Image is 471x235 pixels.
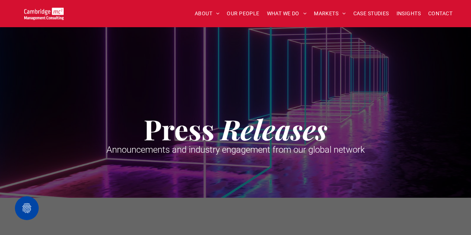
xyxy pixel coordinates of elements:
strong: Press [144,110,214,147]
a: CONTACT [424,8,456,19]
a: MARKETS [310,8,349,19]
span: Announcements and industry engagement from our global network [106,145,365,155]
img: Go to Homepage [24,7,64,20]
a: WHAT WE DO [263,8,311,19]
a: INSIGHTS [393,8,424,19]
strong: Releases [221,110,328,147]
a: OUR PEOPLE [223,8,263,19]
a: ABOUT [191,8,223,19]
a: CASE STUDIES [350,8,393,19]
